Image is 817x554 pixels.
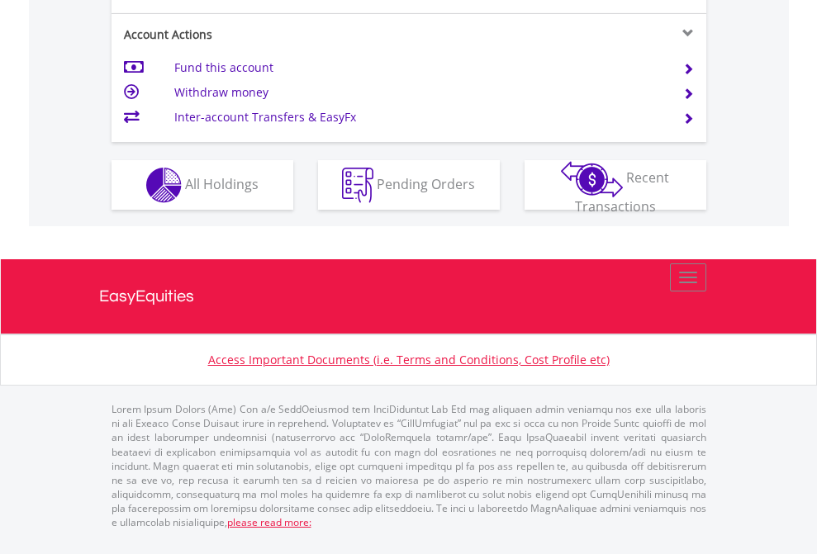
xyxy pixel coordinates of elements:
[112,26,409,43] div: Account Actions
[318,160,500,210] button: Pending Orders
[185,174,259,192] span: All Holdings
[377,174,475,192] span: Pending Orders
[208,352,610,367] a: Access Important Documents (i.e. Terms and Conditions, Cost Profile etc)
[227,515,311,529] a: please read more:
[525,160,706,210] button: Recent Transactions
[112,402,706,529] p: Lorem Ipsum Dolors (Ame) Con a/e SeddOeiusmod tem InciDiduntut Lab Etd mag aliquaen admin veniamq...
[146,168,182,203] img: holdings-wht.png
[174,80,663,105] td: Withdraw money
[174,55,663,80] td: Fund this account
[112,160,293,210] button: All Holdings
[342,168,373,203] img: pending_instructions-wht.png
[99,259,719,334] a: EasyEquities
[561,161,623,197] img: transactions-zar-wht.png
[174,105,663,130] td: Inter-account Transfers & EasyFx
